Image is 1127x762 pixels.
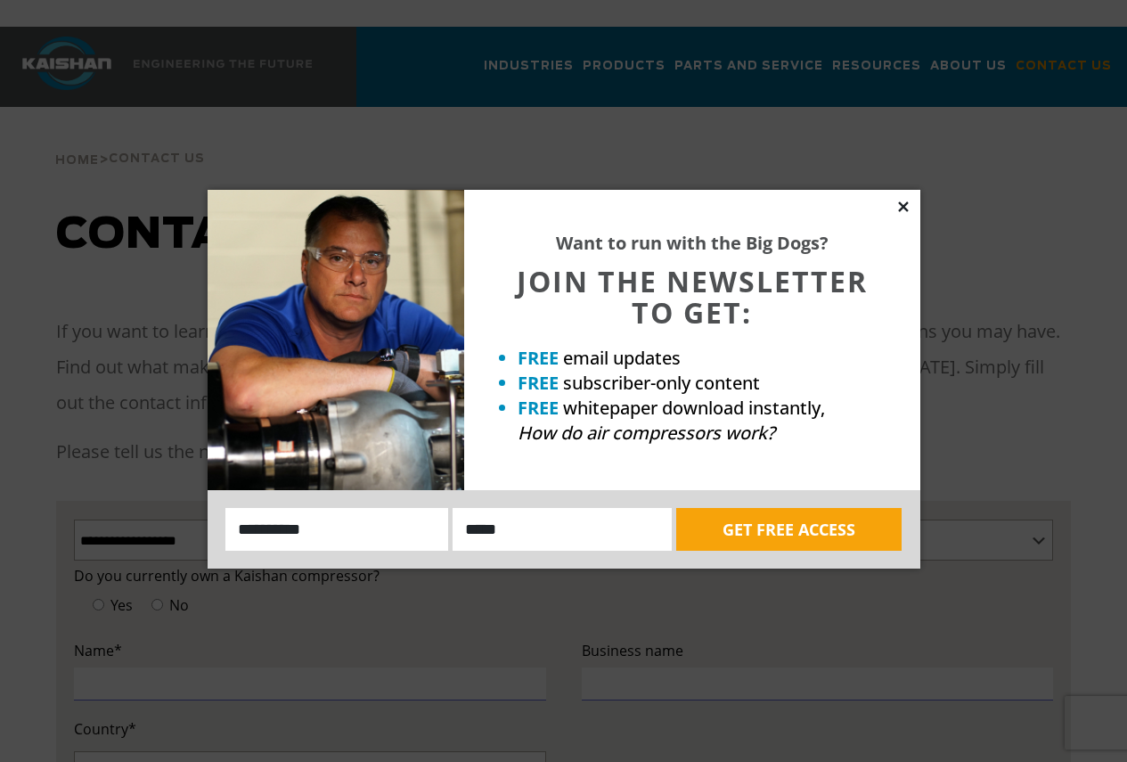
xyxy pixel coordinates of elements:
em: How do air compressors work? [518,421,775,445]
strong: FREE [518,371,559,395]
strong: FREE [518,346,559,370]
span: whitepaper download instantly, [563,396,825,420]
strong: FREE [518,396,559,420]
input: Email [453,508,672,551]
button: GET FREE ACCESS [676,508,902,551]
span: email updates [563,346,681,370]
input: Name: [225,508,449,551]
span: JOIN THE NEWSLETTER TO GET: [517,262,868,332]
strong: Want to run with the Big Dogs? [556,231,829,255]
span: subscriber-only content [563,371,760,395]
button: Close [895,199,911,215]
